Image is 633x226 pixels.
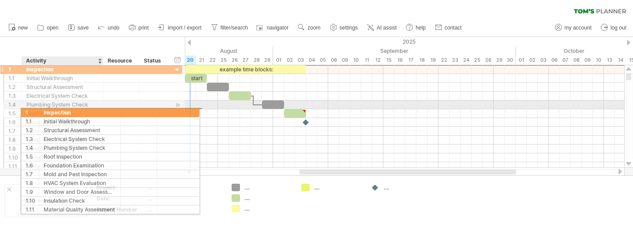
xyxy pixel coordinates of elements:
div: Wednesday, 24 September 2025 [461,56,472,65]
div: Electrical System Check [26,92,99,100]
div: Friday, 19 September 2025 [427,56,438,65]
span: new [18,25,28,31]
a: my account [553,22,594,33]
div: Inspection [26,65,99,74]
div: Thursday, 11 September 2025 [361,56,372,65]
div: 1.6 [8,118,22,126]
div: Window and Door Assessment [26,144,99,153]
span: print [139,25,149,31]
div: .... [147,195,221,202]
div: Monday, 15 September 2025 [383,56,394,65]
div: Monday, 13 October 2025 [604,56,615,65]
span: import / export [168,25,202,31]
div: Tuesday, 14 October 2025 [615,56,626,65]
div: Wednesday, 3 September 2025 [295,56,306,65]
span: log out [611,25,626,31]
span: zoom [307,25,320,31]
div: 1.11 [8,162,22,170]
div: .... [147,184,221,191]
div: Monday, 22 September 2025 [438,56,449,65]
div: September 2025 [273,46,516,56]
span: undo [108,25,120,31]
a: settings [328,22,360,33]
div: .... [384,184,432,191]
span: AI assist [377,25,397,31]
a: filter/search [209,22,251,33]
a: zoom [296,22,323,33]
div: Tuesday, 23 September 2025 [449,56,461,65]
div: Material Quality Assessment [26,162,99,170]
div: Plumbing System Check [26,100,99,109]
div: Foundation Examination [26,118,99,126]
div: Roof Inspection [26,109,99,118]
div: 1.5 [8,109,22,118]
div: 1.1 [8,74,22,82]
a: open [35,22,61,33]
div: Structural Assessment [26,83,99,91]
div: example time blocks: [185,65,306,74]
div: Wednesday, 17 September 2025 [405,56,416,65]
div: Tuesday, 30 September 2025 [505,56,516,65]
div: Resource [108,56,135,65]
div: Activity [26,56,98,65]
div: Tuesday, 26 August 2025 [229,56,240,65]
div: Tuesday, 7 October 2025 [560,56,571,65]
div: Thursday, 9 October 2025 [582,56,593,65]
div: ​ [229,92,251,100]
div: Date: [97,195,145,202]
div: Mold and Pest Inspection [26,127,99,135]
div: 1 [8,65,22,74]
span: open [47,25,59,31]
div: Monday, 29 September 2025 [494,56,505,65]
span: my account [565,25,592,31]
a: log out [599,22,629,33]
div: Project Number [97,206,145,213]
div: Initial Walkthrough [26,74,99,82]
div: Friday, 10 October 2025 [593,56,604,65]
div: Wednesday, 10 September 2025 [350,56,361,65]
span: help [416,25,426,31]
a: navigator [255,22,291,33]
div: 1.8 [8,136,22,144]
div: Friday, 26 September 2025 [483,56,494,65]
a: undo [96,22,122,33]
div: .... [147,206,221,213]
div: Monday, 1 September 2025 [273,56,284,65]
div: Thursday, 18 September 2025 [416,56,427,65]
div: 1.7 [8,127,22,135]
a: contact [433,22,464,33]
div: Friday, 29 August 2025 [262,56,273,65]
a: save [66,22,91,33]
div: 1.10 [8,153,22,162]
div: Thursday, 2 October 2025 [527,56,538,65]
div: Monday, 8 September 2025 [328,56,339,65]
div: 1.3 [8,92,22,100]
div: Tuesday, 2 September 2025 [284,56,295,65]
span: filter/search [221,25,248,31]
a: import / export [156,22,204,33]
div: Project: [97,184,145,191]
div: Wednesday, 20 August 2025 [185,56,196,65]
div: Wednesday, 27 August 2025 [240,56,251,65]
div: Monday, 25 August 2025 [218,56,229,65]
div: start [185,74,207,82]
div: Wednesday, 8 October 2025 [571,56,582,65]
a: new [6,22,30,33]
div: .... [244,184,292,191]
div: 1.9 [8,144,22,153]
span: settings [340,25,358,31]
a: print [127,22,151,33]
div: Add your own logo [4,184,87,217]
span: contact [445,25,462,31]
div: scroll to activity [173,100,182,110]
a: help [404,22,428,33]
div: Tuesday, 16 September 2025 [394,56,405,65]
div: ​ [284,109,306,118]
div: Thursday, 21 August 2025 [196,56,207,65]
div: Wednesday, 1 October 2025 [516,56,527,65]
div: ​ [262,100,284,109]
div: 1.2 [8,83,22,91]
div: Status [144,56,163,65]
span: navigator [267,25,288,31]
div: HVAC System Evaluation [26,136,99,144]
